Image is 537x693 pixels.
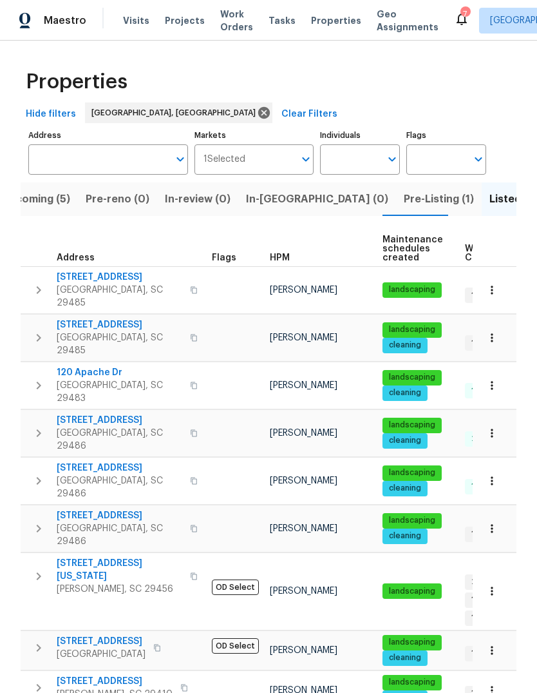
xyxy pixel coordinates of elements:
[203,154,245,165] span: 1 Selected
[165,14,205,27] span: Projects
[21,102,81,126] button: Hide filters
[165,190,231,208] span: In-review (0)
[57,557,182,583] span: [STREET_ADDRESS][US_STATE]
[57,509,182,522] span: [STREET_ADDRESS]
[57,271,182,284] span: [STREET_ADDRESS]
[57,284,182,309] span: [GEOGRAPHIC_DATA], SC 29485
[384,677,440,688] span: landscaping
[57,414,182,427] span: [STREET_ADDRESS]
[270,587,337,596] span: [PERSON_NAME]
[384,586,440,597] span: landscaping
[466,386,507,396] span: 10 Done
[384,340,426,351] span: cleaning
[270,286,337,295] span: [PERSON_NAME]
[44,14,86,27] span: Maestro
[57,318,182,331] span: [STREET_ADDRESS]
[384,637,440,648] span: landscaping
[384,467,440,478] span: landscaping
[466,648,495,659] span: 1 WIP
[57,635,146,648] span: [STREET_ADDRESS]
[270,524,337,533] span: [PERSON_NAME]
[320,132,400,139] label: Individuals
[57,583,182,596] span: [PERSON_NAME], SC 29456
[57,648,146,661] span: [GEOGRAPHIC_DATA]
[26,106,76,122] span: Hide filters
[57,522,182,548] span: [GEOGRAPHIC_DATA], SC 29486
[220,8,253,34] span: Work Orders
[384,284,440,295] span: landscaping
[91,106,261,119] span: [GEOGRAPHIC_DATA], [GEOGRAPHIC_DATA]
[270,333,337,342] span: [PERSON_NAME]
[384,387,426,398] span: cleaning
[384,531,426,542] span: cleaning
[384,435,426,446] span: cleaning
[466,338,495,349] span: 1 WIP
[384,652,426,663] span: cleaning
[377,8,438,34] span: Geo Assignments
[28,132,188,139] label: Address
[57,675,173,688] span: [STREET_ADDRESS]
[384,324,440,335] span: landscaping
[460,8,469,21] div: 7
[466,594,500,605] span: 1 Sent
[268,16,296,25] span: Tasks
[57,253,95,262] span: Address
[1,190,70,208] span: Upcoming (5)
[212,638,259,654] span: OD Select
[466,576,497,587] span: 2 WIP
[270,476,337,485] span: [PERSON_NAME]
[382,235,443,262] span: Maintenance schedules created
[57,427,182,453] span: [GEOGRAPHIC_DATA], SC 29486
[86,190,149,208] span: Pre-reno (0)
[384,515,440,526] span: landscaping
[466,481,505,492] span: 11 Done
[384,420,440,431] span: landscaping
[406,132,486,139] label: Flags
[466,529,495,540] span: 1 WIP
[281,106,337,122] span: Clear Filters
[57,366,182,379] span: 120 Apache Dr
[270,646,337,655] span: [PERSON_NAME]
[57,379,182,405] span: [GEOGRAPHIC_DATA], SC 29483
[57,474,182,500] span: [GEOGRAPHIC_DATA], SC 29486
[383,150,401,168] button: Open
[171,150,189,168] button: Open
[123,14,149,27] span: Visits
[466,433,504,444] span: 2 Done
[297,150,315,168] button: Open
[466,290,495,301] span: 1 WIP
[276,102,343,126] button: Clear Filters
[466,612,520,623] span: 1 Accepted
[246,190,388,208] span: In-[GEOGRAPHIC_DATA] (0)
[194,132,314,139] label: Markets
[404,190,474,208] span: Pre-Listing (1)
[384,483,426,494] span: cleaning
[270,253,290,262] span: HPM
[270,429,337,438] span: [PERSON_NAME]
[212,253,236,262] span: Flags
[57,331,182,357] span: [GEOGRAPHIC_DATA], SC 29485
[26,75,127,88] span: Properties
[57,462,182,474] span: [STREET_ADDRESS]
[85,102,272,123] div: [GEOGRAPHIC_DATA], [GEOGRAPHIC_DATA]
[270,381,337,390] span: [PERSON_NAME]
[212,580,259,595] span: OD Select
[311,14,361,27] span: Properties
[384,372,440,383] span: landscaping
[469,150,487,168] button: Open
